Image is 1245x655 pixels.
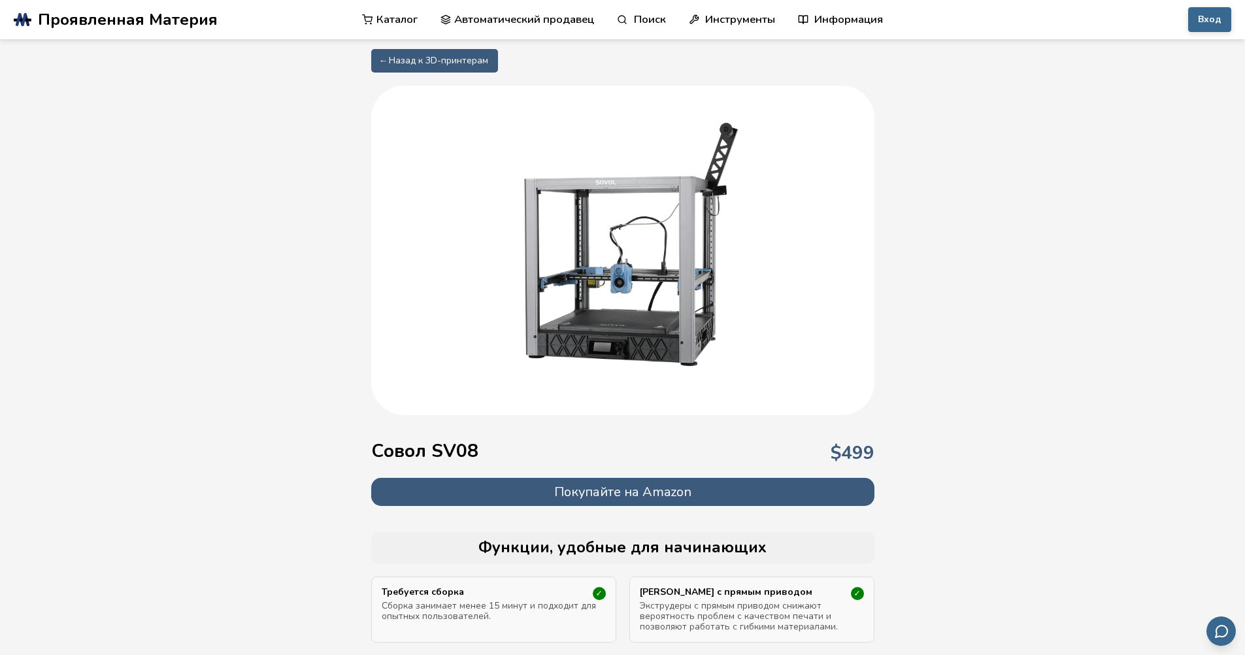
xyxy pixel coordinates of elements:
[382,586,464,598] ya-tr-span: Требуется сборка
[1206,616,1236,646] button: Отправить отзыв по электронной почте
[854,588,859,599] ya-tr-span: ✓
[371,439,478,463] ya-tr-span: Совол SV08
[596,588,601,599] ya-tr-span: ✓
[814,13,883,25] ya-tr-span: Информация
[454,13,594,25] ya-tr-span: Автоматический продавец
[376,13,418,25] ya-tr-span: Каталог
[381,54,488,67] ya-tr-span: ← Назад к 3D-принтерам
[831,443,874,463] p: $ 499
[705,13,775,25] ya-tr-span: Инструменты
[38,8,218,31] ya-tr-span: Проявленная Материя
[371,49,498,73] a: ← Назад к 3D-принтерам
[371,478,874,506] button: Покупайте на Amazon
[640,586,812,598] ya-tr-span: [PERSON_NAME] с прямым приводом
[478,537,767,558] ya-tr-span: Функции, удобные для начинающих
[554,483,691,501] ya-tr-span: Покупайте на Amazon
[634,13,666,25] ya-tr-span: Поиск
[1188,7,1231,32] button: Вход
[492,118,754,380] img: Совол SV08
[382,599,596,622] ya-tr-span: Сборка занимает менее 15 минут и подходит для опытных пользователей.
[640,599,838,633] ya-tr-span: Экструдеры с прямым приводом снижают вероятность проблем с качеством печати и позволяют работать ...
[1198,14,1221,25] ya-tr-span: Вход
